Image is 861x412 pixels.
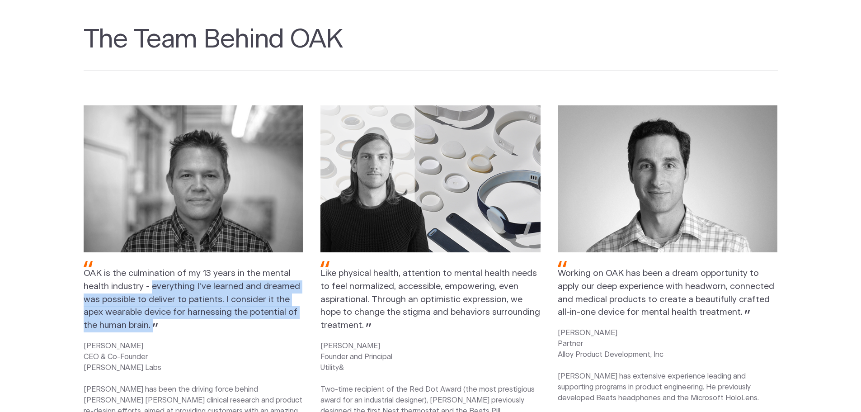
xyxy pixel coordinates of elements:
[320,269,540,330] span: Like physical health, attention to mental health needs to feel normalized, accessible, empowering...
[558,328,778,403] p: [PERSON_NAME] Partner Alloy Product Development, Inc [PERSON_NAME] has extensive experience leadi...
[558,269,774,317] span: Working on OAK has been a dream opportunity to apply our deep experience with headworn, connected...
[84,24,778,71] h2: The Team Behind OAK
[84,269,300,330] span: OAK is the culmination of my 13 years in the mental health industry - everything I've learned and...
